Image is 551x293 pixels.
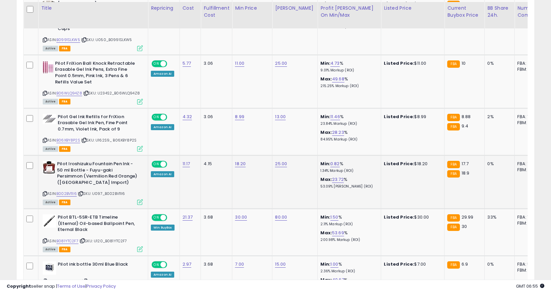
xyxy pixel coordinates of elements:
[204,261,227,267] div: 3.68
[462,223,467,230] span: 30
[384,161,439,167] div: $18.20
[447,123,460,130] small: FBA
[447,5,482,19] div: Current Buybox Price
[320,222,376,227] p: 2.11% Markup (ROI)
[43,60,143,104] div: ASIN:
[7,283,116,290] div: seller snap | |
[166,215,177,221] span: OFF
[56,37,80,43] a: B0991SLKW5
[57,283,85,289] a: Terms of Use
[447,60,460,68] small: FBA
[275,261,286,268] a: 15.00
[320,161,330,167] b: Min:
[517,1,539,7] div: FBA: 6
[151,272,174,278] div: Amazon AI
[81,37,132,42] span: | SKU: U050_B0991SLKW5
[152,262,161,268] span: ON
[320,176,332,183] b: Max:
[56,90,82,96] a: B06WLQ94Z8
[384,5,442,12] div: Listed Price
[487,161,509,167] div: 0%
[320,161,376,173] div: %
[462,214,474,220] span: 29.99
[183,214,193,221] a: 21.37
[384,214,414,220] b: Listed Price:
[275,0,287,7] a: 66.00
[487,261,509,267] div: 0%
[275,113,286,120] a: 13.00
[332,176,344,183] a: 23.72
[275,161,287,167] a: 25.00
[59,200,70,205] span: FBA
[447,170,460,178] small: FBA
[384,0,414,7] b: Listed Price:
[235,5,269,12] div: Min Price
[43,114,143,151] div: ASIN:
[151,71,174,77] div: Amazon AI
[384,114,439,120] div: $8.99
[517,261,539,267] div: FBA: 5
[235,0,247,7] a: 33.00
[183,261,192,268] a: 2.97
[332,129,344,136] a: 28.23
[330,161,340,167] a: 0.82
[487,1,509,7] div: 1%
[320,184,376,189] p: 53.09% [PERSON_NAME] (ROI)
[151,225,175,231] div: Win BuyBox
[320,214,330,220] b: Min:
[43,200,58,205] span: All listings currently available for purchase on Amazon
[43,161,55,174] img: 411sA9wIEJL._SL40_.jpg
[320,113,330,120] b: Min:
[59,146,70,152] span: FBA
[517,5,542,19] div: Num of Comp.
[152,61,161,66] span: ON
[384,261,414,267] b: Listed Price:
[320,68,376,73] p: 9.01% Markup (ROI)
[56,191,77,197] a: B002BV11I6
[447,261,460,269] small: FBA
[516,283,544,289] span: 2025-08-15 06:55 GMT
[320,1,376,13] div: %
[58,114,139,134] b: Pilot Gel Ink Refills for FriXion Erasable Gel Ink Pen, Fine Point 0.7mm, Violet Ink, Pack of 9
[235,261,244,268] a: 7.00
[166,61,177,66] span: OFF
[447,214,460,222] small: FBA
[183,161,190,167] a: 11.17
[235,161,246,167] a: 18.20
[384,1,439,7] div: $33.00
[43,114,56,124] img: 41w1kft617L._SL40_.jpg
[517,161,539,167] div: FBA: 7
[43,1,143,50] div: ASIN:
[320,121,376,126] p: 23.84% Markup (ROI)
[41,5,145,12] div: Title
[462,123,468,129] span: 9.4
[320,0,330,7] b: Min:
[56,238,78,244] a: B081YTC2F7
[320,76,376,88] div: %
[332,230,344,236] a: 53.69
[320,60,330,66] b: Min:
[59,99,70,104] span: FBA
[487,5,512,19] div: BB Share 24h.
[384,60,439,66] div: $11.00
[43,214,56,228] img: 31SV4MHEifL._SL40_.jpg
[320,269,376,274] p: 2.36% Markup (ROI)
[320,76,332,82] b: Max:
[43,214,143,251] div: ASIN:
[517,267,539,273] div: FBM: 0
[204,5,229,19] div: Fulfillment Cost
[384,261,439,267] div: $7.00
[235,60,244,67] a: 11.00
[462,161,469,167] span: 17.7
[320,169,376,173] p: 1.34% Markup (ROI)
[151,124,174,130] div: Amazon AI
[320,214,376,227] div: %
[447,224,460,231] small: FBA
[43,146,58,152] span: All listings currently available for purchase on Amazon
[152,162,161,167] span: ON
[59,247,70,252] span: FBA
[447,161,460,168] small: FBA
[330,214,338,221] a: 1.50
[43,247,58,252] span: All listings currently available for purchase on Amazon
[384,214,439,220] div: $30.00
